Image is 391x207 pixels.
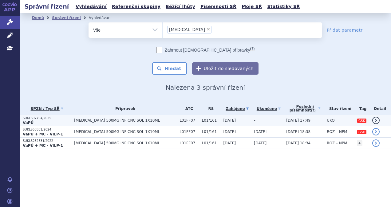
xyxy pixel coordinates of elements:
[207,27,210,31] span: ×
[71,102,176,115] th: Přípravek
[23,127,71,132] p: SUKLS53801/2024
[169,27,205,32] span: [MEDICAL_DATA]
[372,117,380,124] a: detail
[327,118,334,123] span: UKO
[213,25,217,33] input: [MEDICAL_DATA]
[357,140,362,146] a: +
[180,141,199,145] span: L01FF07
[254,118,255,123] span: -
[223,118,236,123] span: [DATE]
[265,2,302,11] a: Statistiky SŘ
[254,141,267,145] span: [DATE]
[223,104,251,113] a: Zahájeno
[110,2,162,11] a: Referenční skupiny
[176,102,199,115] th: ATC
[286,102,324,115] a: Poslednípísemnost(?)
[180,118,199,123] span: L01FF07
[327,27,363,33] a: Přidat parametr
[199,2,238,11] a: Písemnosti SŘ
[199,102,220,115] th: RS
[372,139,380,147] a: detail
[202,118,220,123] span: L01/161
[166,84,245,91] span: Nalezena 3 správní řízení
[202,141,220,145] span: L01/161
[202,130,220,134] span: L01/161
[311,109,316,112] abbr: (?)
[23,132,63,136] strong: VaPÚ + MC - VILP-1
[254,104,283,113] a: Ukončeno
[23,116,71,120] p: SUKLS97794/2025
[286,118,310,123] span: [DATE] 17:49
[223,130,236,134] span: [DATE]
[52,16,81,20] a: Správní řízení
[20,2,74,11] h2: Správní řízení
[89,13,120,22] li: Vyhledávání
[250,47,255,51] abbr: (?)
[327,141,347,145] span: ROZ – NPM
[286,130,310,134] span: [DATE] 18:38
[286,141,310,145] span: [DATE] 18:34
[74,118,176,123] span: [MEDICAL_DATA] 500MG INF CNC SOL 1X10ML
[164,2,197,11] a: Běžící lhůty
[354,102,369,115] th: Tag
[156,47,255,53] label: Zahrnout [DEMOGRAPHIC_DATA] přípravky
[23,143,63,148] strong: VaPÚ + MC - VILP-1
[180,130,199,134] span: L01FF07
[74,2,109,11] a: Vyhledávání
[240,2,264,11] a: Moje SŘ
[23,139,71,143] p: SUKLS232531/2022
[152,62,187,75] button: Hledat
[372,128,380,135] a: detail
[327,130,347,134] span: ROZ – NPM
[32,16,44,20] a: Domů
[74,141,176,145] span: [MEDICAL_DATA] 500MG INF CNC SOL 1X10ML
[223,141,236,145] span: [DATE]
[23,121,34,125] strong: VaPÚ
[192,62,259,75] button: Uložit do sledovaných
[254,130,267,134] span: [DATE]
[74,130,176,134] span: [MEDICAL_DATA] 500MG INF CNC SOL 1X10ML
[369,102,391,115] th: Detail
[23,104,71,113] a: SPZN / Typ SŘ
[324,102,354,115] th: Stav řízení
